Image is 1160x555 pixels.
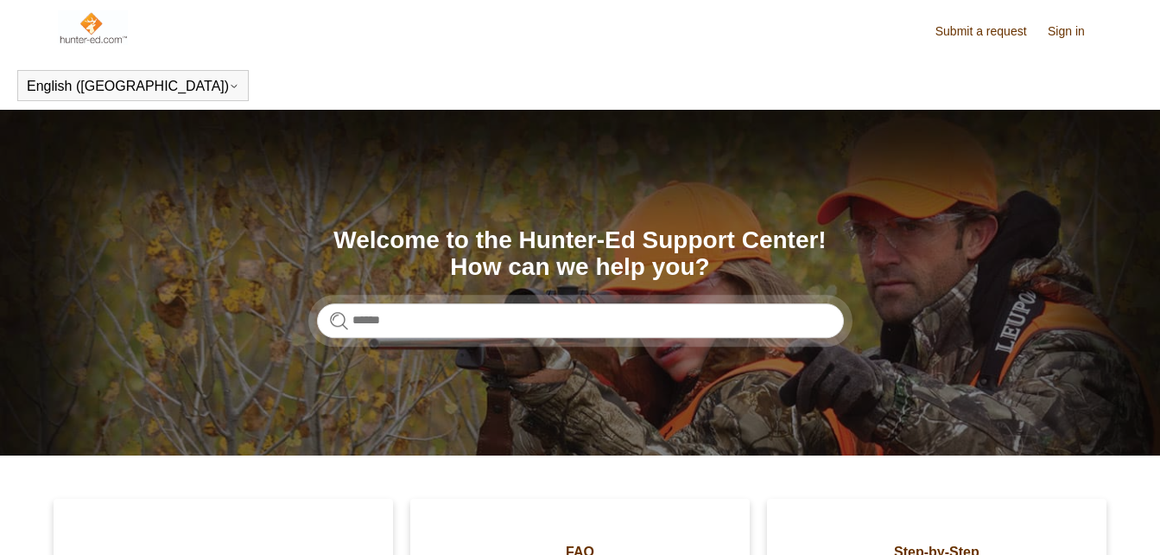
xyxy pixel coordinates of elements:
[58,10,128,45] img: Hunter-Ed Help Center home page
[1049,497,1148,542] div: Chat Support
[317,303,844,338] input: Search
[27,79,239,94] button: English ([GEOGRAPHIC_DATA])
[317,227,844,281] h1: Welcome to the Hunter-Ed Support Center! How can we help you?
[935,22,1044,41] a: Submit a request
[1048,22,1102,41] a: Sign in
